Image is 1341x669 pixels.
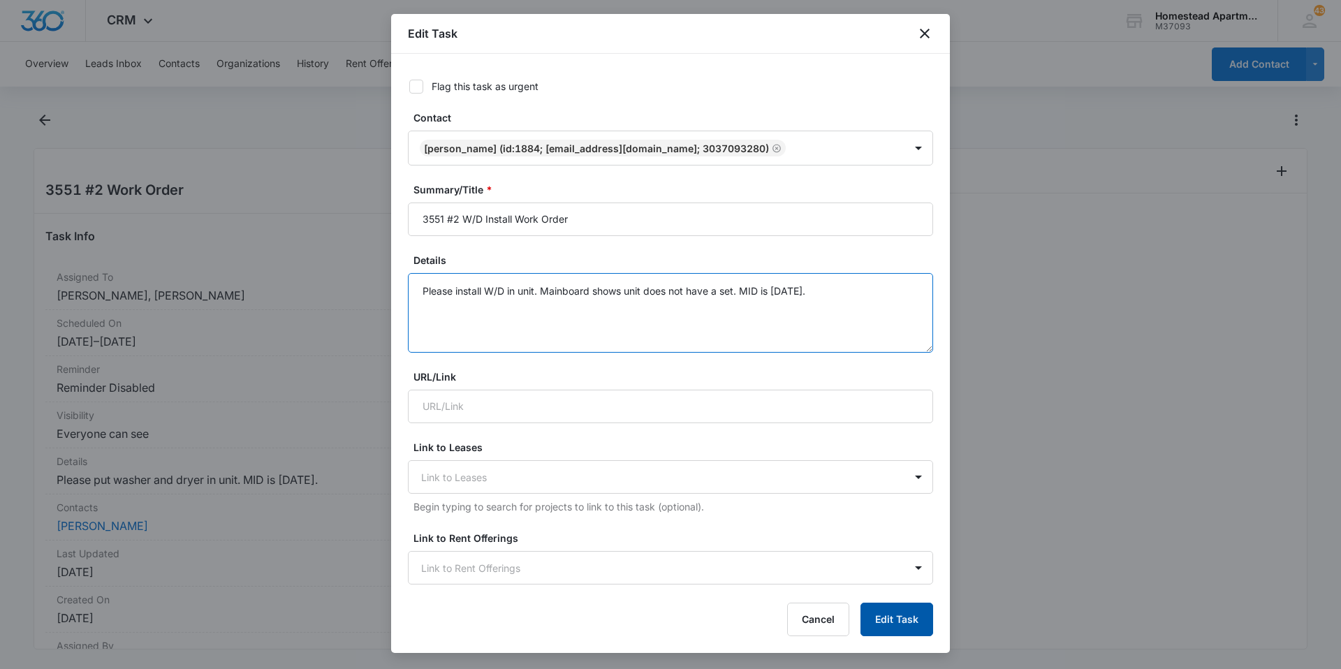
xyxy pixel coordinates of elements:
label: URL/Link [413,369,939,384]
div: [PERSON_NAME] (ID:1884; [EMAIL_ADDRESS][DOMAIN_NAME]; 3037093280) [424,142,769,154]
button: Cancel [787,603,849,636]
label: Details [413,253,939,267]
input: Summary/Title [408,203,933,236]
div: Flag this task as urgent [432,79,538,94]
label: Summary/Title [413,182,939,197]
label: Link to Rent Offerings [413,531,939,545]
p: Begin typing to search for projects to link to this task (optional). [413,499,933,514]
label: Link to Leases [413,440,939,455]
textarea: Please install W/D in unit. Mainboard shows unit does not have a set. MID is [DATE]. [408,273,933,353]
div: Remove Madison Long (ID:1884; longmaddie5@gmail.com; 3037093280) [769,143,782,153]
button: Edit Task [860,603,933,636]
label: Contact [413,110,939,125]
h1: Edit Task [408,25,457,42]
input: URL/Link [408,390,933,423]
button: close [916,25,933,42]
